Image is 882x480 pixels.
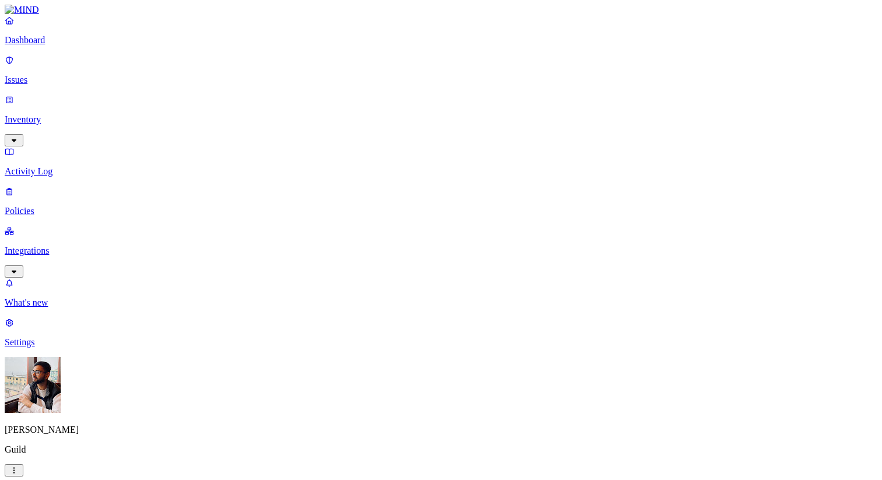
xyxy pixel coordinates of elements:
p: Activity Log [5,166,877,177]
p: Inventory [5,114,877,125]
a: Dashboard [5,15,877,45]
a: Settings [5,317,877,348]
a: What's new [5,278,877,308]
img: MIND [5,5,39,15]
a: Inventory [5,94,877,145]
a: Activity Log [5,146,877,177]
a: Integrations [5,226,877,276]
p: Dashboard [5,35,877,45]
p: Guild [5,444,877,455]
p: Issues [5,75,877,85]
a: Issues [5,55,877,85]
p: Integrations [5,246,877,256]
p: What's new [5,297,877,308]
p: Policies [5,206,877,216]
img: Bhargav Panchumarthy [5,357,61,413]
p: Settings [5,337,877,348]
a: MIND [5,5,877,15]
p: [PERSON_NAME] [5,425,877,435]
a: Policies [5,186,877,216]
